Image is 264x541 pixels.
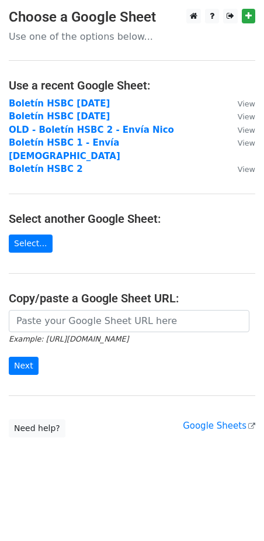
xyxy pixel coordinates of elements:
small: View [238,126,255,135]
a: Boletín HSBC 1 - Envía [DEMOGRAPHIC_DATA] [9,137,120,161]
h4: Select another Google Sheet: [9,212,255,226]
small: View [238,112,255,121]
a: Boletín HSBC [DATE] [9,111,110,122]
a: Need help? [9,419,65,437]
a: Boletín HSBC [DATE] [9,98,110,109]
input: Next [9,357,39,375]
a: Boletín HSBC 2 [9,164,83,174]
a: View [226,137,255,148]
h4: Copy/paste a Google Sheet URL: [9,291,255,305]
small: View [238,139,255,147]
a: Google Sheets [183,421,255,431]
h4: Use a recent Google Sheet: [9,78,255,92]
a: View [226,164,255,174]
a: View [226,98,255,109]
small: View [238,165,255,174]
small: Example: [URL][DOMAIN_NAME] [9,335,128,343]
p: Use one of the options below... [9,30,255,43]
small: View [238,99,255,108]
a: Select... [9,235,53,253]
a: View [226,111,255,122]
h3: Choose a Google Sheet [9,9,255,26]
a: View [226,125,255,135]
input: Paste your Google Sheet URL here [9,310,249,332]
a: OLD - Boletín HSBC 2 - Envía Nico [9,125,174,135]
